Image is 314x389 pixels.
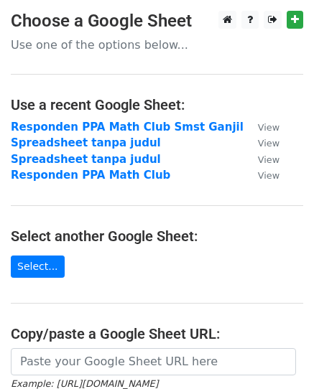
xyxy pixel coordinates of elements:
a: Spreadsheet tanpa judul [11,153,161,166]
a: View [244,153,280,166]
a: View [244,136,280,149]
a: Responden PPA Math Club [11,169,170,182]
h3: Choose a Google Sheet [11,11,303,32]
a: Spreadsheet tanpa judul [11,136,161,149]
small: View [258,138,280,149]
h4: Copy/paste a Google Sheet URL: [11,325,303,342]
a: View [244,169,280,182]
input: Paste your Google Sheet URL here [11,348,296,375]
a: View [244,121,280,133]
a: Select... [11,256,65,278]
h4: Use a recent Google Sheet: [11,96,303,113]
a: Responden PPA Math Club Smst Ganjil [11,121,244,133]
small: View [258,154,280,165]
small: View [258,170,280,181]
h4: Select another Google Sheet: [11,228,303,245]
small: Example: [URL][DOMAIN_NAME] [11,378,158,389]
small: View [258,122,280,133]
p: Use one of the options below... [11,37,303,52]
